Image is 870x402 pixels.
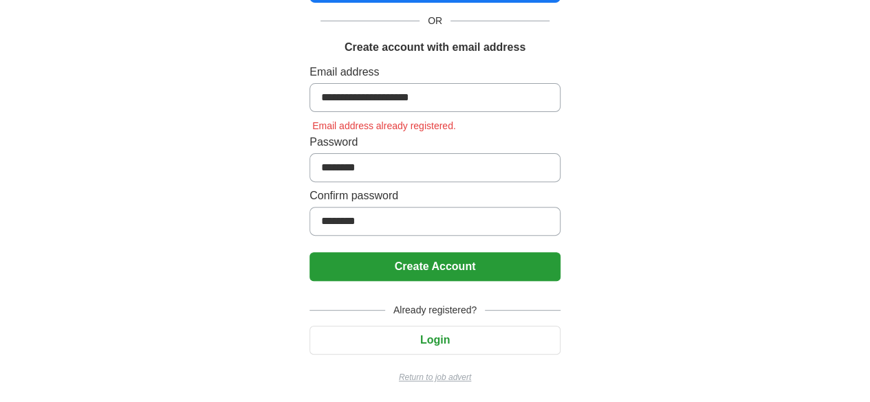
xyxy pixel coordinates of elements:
label: Email address [309,64,561,80]
span: Already registered? [385,303,485,317]
a: Login [309,334,561,346]
span: Email address already registered. [309,120,459,131]
h1: Create account with email address [345,39,525,56]
label: Password [309,134,561,150]
button: Create Account [309,252,561,281]
span: OR [420,14,450,28]
button: Login [309,326,561,355]
a: Return to job advert [309,371,561,383]
label: Confirm password [309,188,561,204]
